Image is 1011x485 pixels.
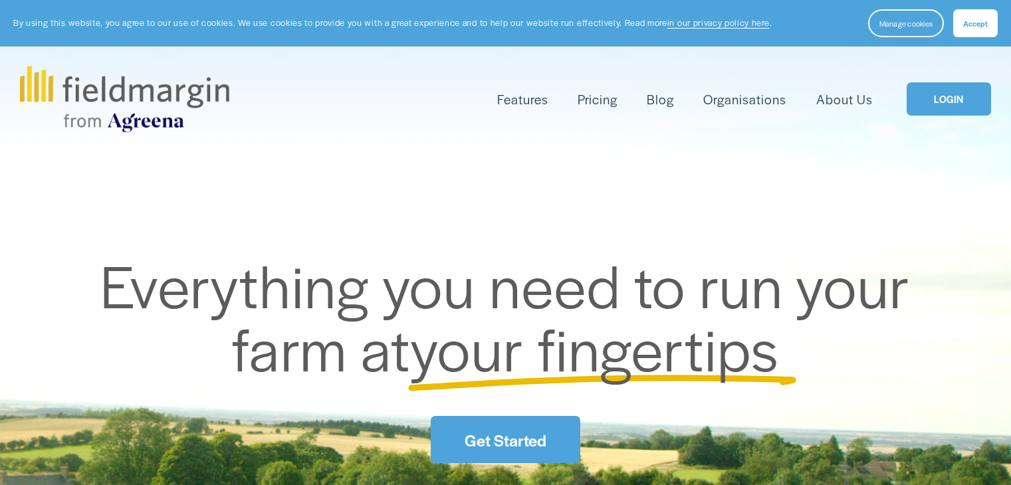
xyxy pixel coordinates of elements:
[431,416,580,463] a: Get Started
[410,306,779,389] span: your fingertips
[879,18,933,29] span: Manage cookies
[953,9,998,37] button: Accept
[907,82,990,116] a: LOGIN
[578,88,618,110] a: Pricing
[497,88,548,110] a: folder dropdown
[497,90,548,109] span: Features
[667,17,770,29] a: in our privacy policy here
[963,18,988,29] span: Accept
[13,17,772,29] p: By using this website, you agree to our use of cookies. We use cookies to provide you with a grea...
[868,9,944,37] button: Manage cookies
[20,66,229,132] img: fieldmargin.com
[100,242,924,389] span: Everything you need to run your farm at
[647,88,674,110] a: Blog
[816,88,873,110] a: About Us
[703,88,786,110] a: Organisations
